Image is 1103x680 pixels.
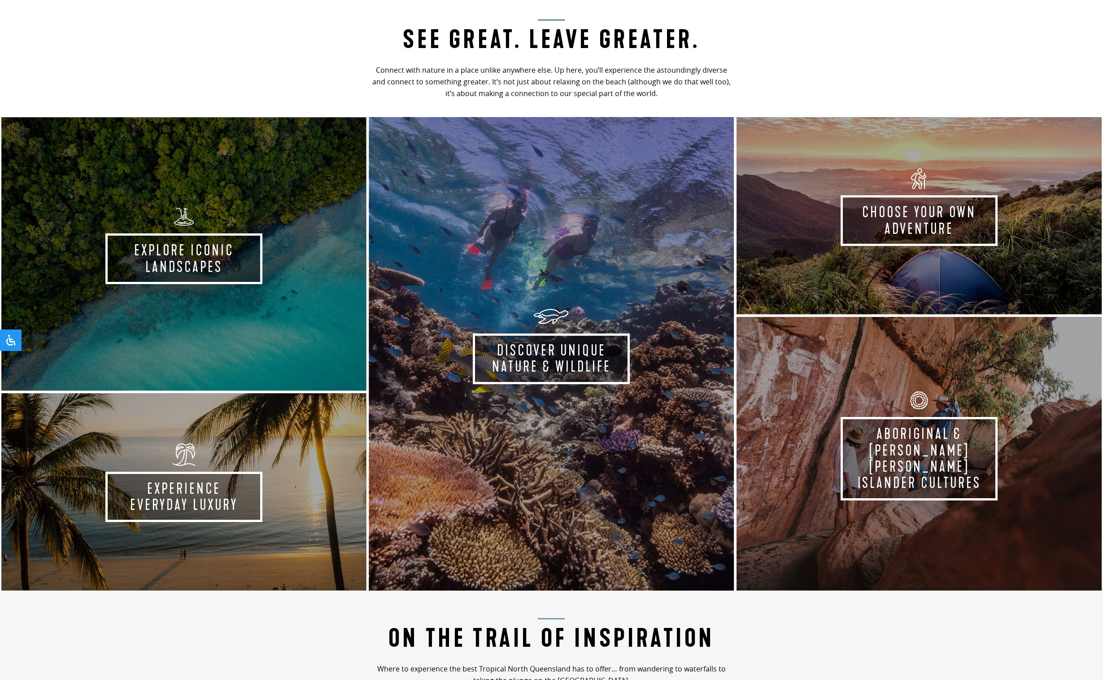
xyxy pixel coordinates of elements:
p: Connect with nature in a place unlike anywhere else. Up here, you’ll experience the astoundingly ... [369,65,734,100]
h2: On the Trail of Inspiration [369,618,734,654]
h2: See Great. Leave Greater. [369,19,734,55]
a: Choose your own adventure [735,116,1103,316]
a: Aboriginal & [PERSON_NAME] [PERSON_NAME] Islander Cultures [735,316,1103,592]
a: Discover Unique Nature & Wildlife [368,116,736,592]
svg: Open Accessibility Panel [5,335,16,346]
